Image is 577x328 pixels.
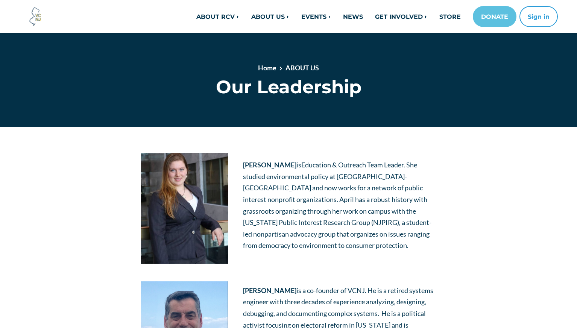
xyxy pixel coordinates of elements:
[519,6,558,27] button: Sign in or sign up
[243,161,431,249] span: is . She studied environmental policy at [GEOGRAPHIC_DATA]-[GEOGRAPHIC_DATA] and now works for a ...
[25,6,46,27] img: Voter Choice NJ
[295,9,337,24] a: EVENTS
[160,63,417,76] nav: breadcrumb
[134,76,444,98] h1: Our Leadership
[243,286,296,295] strong: [PERSON_NAME]
[337,9,369,24] a: NEWS
[245,9,295,24] a: ABOUT US
[243,161,296,169] strong: [PERSON_NAME]
[433,9,467,24] a: STORE
[473,6,516,27] a: DONATE
[190,9,245,24] a: ABOUT RCV
[258,64,276,72] a: Home
[128,6,558,27] nav: Main navigation
[369,9,433,24] a: GET INVOLVED
[285,64,319,72] a: ABOUT US
[301,161,404,169] span: Education & Outreach Team Leader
